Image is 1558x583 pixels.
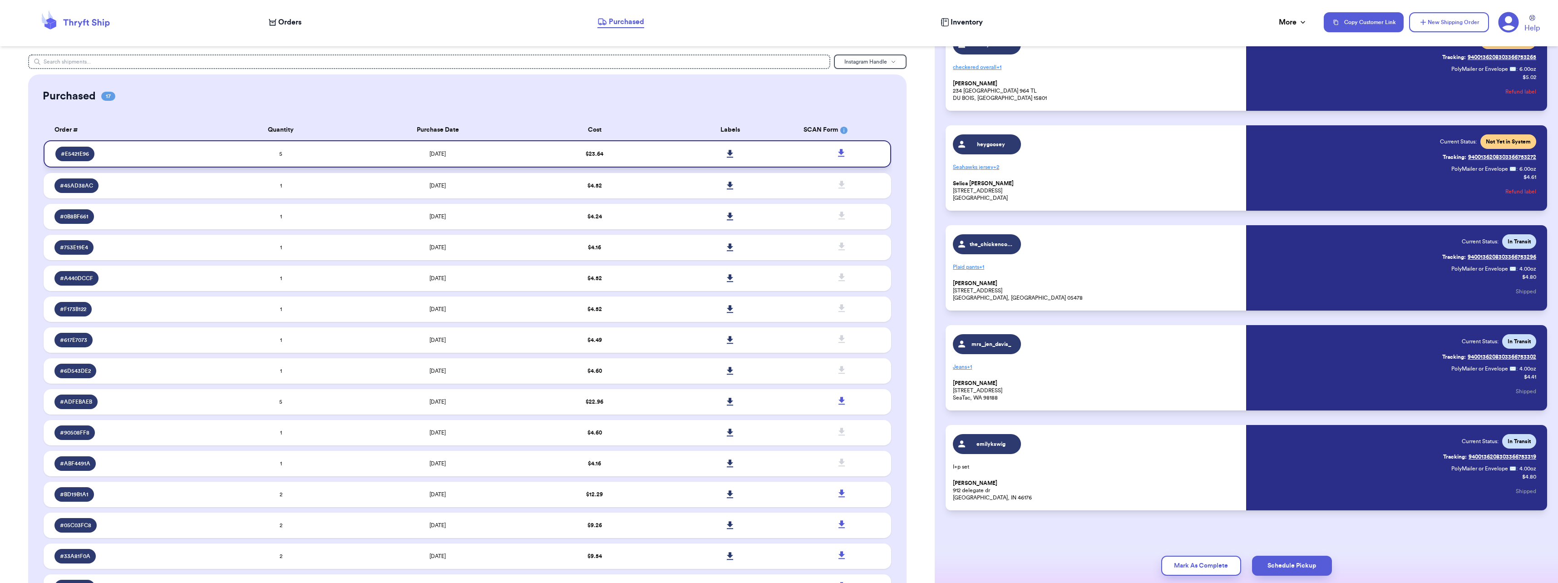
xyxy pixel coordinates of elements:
[101,92,115,101] span: 17
[60,244,88,251] span: # 753E19E4
[1516,282,1536,301] button: Shipped
[1522,473,1536,480] p: $ 4.80
[967,364,972,370] span: + 1
[597,16,644,28] a: Purchased
[970,440,1013,448] span: emilykswig
[587,337,602,343] span: $ 4.49
[953,480,997,487] span: [PERSON_NAME]
[60,336,87,344] span: # 617E7073
[429,276,446,281] span: [DATE]
[60,429,89,436] span: # 90508FF8
[953,80,997,87] span: [PERSON_NAME]
[951,17,983,28] span: Inventory
[1442,350,1536,364] a: Tracking:9400136208303366753302
[60,367,91,375] span: # 6D543DE2
[1486,138,1531,145] span: Not Yet in System
[1462,338,1499,345] span: Current Status:
[527,120,662,140] th: Cost
[1442,250,1536,264] a: Tracking:9400136208303366753296
[429,245,446,250] span: [DATE]
[993,164,999,170] span: + 2
[60,491,89,498] span: # BD19B1A1
[1409,12,1489,32] button: New Shipping Order
[429,214,446,219] span: [DATE]
[60,522,91,529] span: # 05C03FC8
[941,17,983,28] a: Inventory
[588,461,601,466] span: $ 4.16
[1442,353,1466,361] span: Tracking:
[1522,273,1536,281] p: $ 4.80
[1451,166,1516,172] span: PolyMailer or Envelope ✉️
[429,337,446,343] span: [DATE]
[587,523,602,528] span: $ 9.26
[662,120,798,140] th: Labels
[1505,182,1536,202] button: Refund label
[1516,481,1536,501] button: Shipped
[1524,15,1540,34] a: Help
[587,183,602,188] span: $ 4.52
[60,182,93,189] span: # 45AD38AC
[280,183,282,188] span: 1
[844,59,887,64] span: Instagram Handle
[970,241,1013,248] span: the_chickencollective
[269,17,301,28] a: Orders
[1442,54,1466,61] span: Tracking:
[1442,253,1466,261] span: Tracking:
[429,430,446,435] span: [DATE]
[1519,465,1536,472] span: 4.00 oz
[1519,265,1536,272] span: 4.00 oz
[280,368,282,374] span: 1
[429,553,446,559] span: [DATE]
[953,463,1241,470] p: I+p set
[429,399,446,405] span: [DATE]
[1462,238,1499,245] span: Current Status:
[586,492,603,497] span: $ 12.29
[804,125,880,135] div: SCAN Form
[280,306,282,312] span: 1
[1279,17,1307,28] div: More
[1443,153,1466,161] span: Tracking:
[953,380,997,387] span: [PERSON_NAME]
[1443,453,1467,460] span: Tracking:
[429,151,446,157] span: [DATE]
[1519,65,1536,73] span: 6.00 oz
[429,306,446,312] span: [DATE]
[1451,66,1516,72] span: PolyMailer or Envelope ✉️
[953,260,1241,274] p: Plaid pants
[1443,450,1536,464] a: Tracking:9400136208303366753319
[1252,556,1332,576] button: Schedule Pickup
[60,213,89,220] span: # 0B8BF661
[60,398,92,405] span: # ADFEBAEB
[1516,365,1518,372] span: :
[1516,65,1518,73] span: :
[953,60,1241,74] p: checkered overall
[213,120,349,140] th: Quantity
[586,399,603,405] span: $ 22.96
[1523,74,1536,81] p: $ 5.02
[61,150,89,158] span: # E5421E96
[587,276,602,281] span: $ 4.52
[953,280,1241,301] p: [STREET_ADDRESS] [GEOGRAPHIC_DATA], [GEOGRAPHIC_DATA] 05478
[587,430,602,435] span: $ 4.60
[970,141,1013,148] span: heygoosey
[1451,466,1516,471] span: PolyMailer or Envelope ✉️
[280,492,282,497] span: 2
[280,430,282,435] span: 1
[1519,165,1536,173] span: 6.00 oz
[280,276,282,281] span: 1
[587,306,602,312] span: $ 4.52
[588,245,601,250] span: $ 4.16
[280,553,282,559] span: 2
[953,160,1241,174] p: Seahawks jersey
[280,461,282,466] span: 1
[1519,365,1536,372] span: 4.00 oz
[1508,238,1531,245] span: In Transit
[1440,138,1477,145] span: Current Status:
[1516,165,1518,173] span: :
[279,399,282,405] span: 5
[43,89,96,104] h2: Purchased
[1508,338,1531,345] span: In Transit
[429,492,446,497] span: [DATE]
[979,264,984,270] span: + 1
[953,80,1241,102] p: 234 [GEOGRAPHIC_DATA] 964 TL DU BOIS, [GEOGRAPHIC_DATA] 15801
